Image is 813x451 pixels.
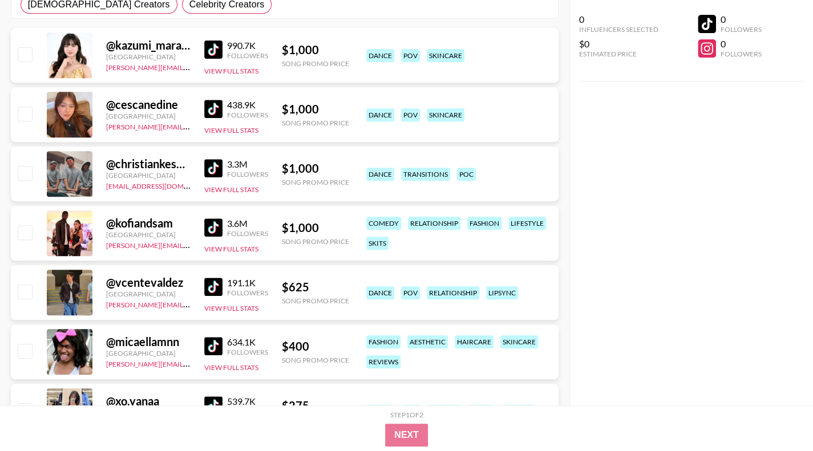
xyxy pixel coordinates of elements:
[366,217,401,230] div: comedy
[401,405,420,418] div: pov
[282,221,349,235] div: $ 1,000
[204,126,258,135] button: View Full Stats
[204,67,258,75] button: View Full Stats
[227,396,268,407] div: 539.7K
[721,50,762,58] div: Followers
[282,119,349,127] div: Song Promo Price
[204,337,223,355] img: TikTok
[401,108,420,121] div: pov
[204,218,223,237] img: TikTok
[401,168,450,181] div: transitions
[106,239,329,250] a: [PERSON_NAME][EMAIL_ADDRESS][PERSON_NAME][DOMAIN_NAME]
[407,335,448,348] div: aesthetic
[106,38,191,52] div: @ kazumi_marasigan
[204,40,223,59] img: TikTok
[227,277,268,289] div: 191.1K
[204,304,258,312] button: View Full Stats
[366,335,401,348] div: fashion
[106,357,275,368] a: [PERSON_NAME][EMAIL_ADDRESS][DOMAIN_NAME]
[366,355,401,368] div: reviews
[486,286,518,299] div: lipsync
[366,405,394,418] div: dance
[508,217,546,230] div: lifestyle
[204,100,223,118] img: TikTok
[106,290,191,298] div: [GEOGRAPHIC_DATA]
[282,296,349,305] div: Song Promo Price
[227,348,268,356] div: Followers
[106,394,191,408] div: @ xo.yanaa
[455,335,494,348] div: haircare
[401,286,420,299] div: pov
[106,157,191,171] div: @ christiankesniel
[282,59,349,68] div: Song Promo Price
[204,245,258,253] button: View Full Stats
[366,286,394,299] div: dance
[106,97,191,112] div: @ cescanedine
[579,25,658,34] div: Influencers Selected
[366,49,394,62] div: dance
[282,339,349,354] div: $ 400
[467,217,501,230] div: fashion
[204,278,223,296] img: TikTok
[390,411,423,419] div: Step 1 of 2
[227,159,268,170] div: 3.3M
[756,394,799,437] iframe: Drift Widget Chat Controller
[427,405,462,418] div: comedy
[227,218,268,229] div: 3.6M
[282,161,349,176] div: $ 1,000
[282,102,349,116] div: $ 1,000
[501,405,536,418] div: fashion
[282,399,349,413] div: $ 275
[579,14,658,25] div: 0
[468,405,495,418] div: music
[282,178,349,186] div: Song Promo Price
[282,43,349,57] div: $ 1,000
[106,349,191,357] div: [GEOGRAPHIC_DATA]
[106,112,191,120] div: [GEOGRAPHIC_DATA]
[204,363,258,372] button: View Full Stats
[204,159,223,177] img: TikTok
[721,38,762,50] div: 0
[401,49,420,62] div: pov
[227,51,268,60] div: Followers
[204,396,223,415] img: TikTok
[427,286,479,299] div: relationship
[721,14,762,25] div: 0
[282,280,349,294] div: $ 625
[227,111,268,119] div: Followers
[106,216,191,230] div: @ kofiandsam
[106,335,191,349] div: @ micaellamnn
[366,108,394,121] div: dance
[227,40,268,51] div: 990.7K
[106,120,329,131] a: [PERSON_NAME][EMAIL_ADDRESS][PERSON_NAME][DOMAIN_NAME]
[106,180,221,190] a: [EMAIL_ADDRESS][DOMAIN_NAME]
[227,289,268,297] div: Followers
[106,230,191,239] div: [GEOGRAPHIC_DATA]
[106,171,191,180] div: [GEOGRAPHIC_DATA]
[579,38,658,50] div: $0
[579,50,658,58] div: Estimated Price
[427,108,464,121] div: skincare
[204,185,258,194] button: View Full Stats
[282,356,349,364] div: Song Promo Price
[106,52,191,61] div: [GEOGRAPHIC_DATA]
[282,237,349,246] div: Song Promo Price
[227,336,268,348] div: 634.1K
[106,275,191,290] div: @ vcentevaldez
[366,237,389,250] div: skits
[385,424,428,446] button: Next
[227,170,268,178] div: Followers
[427,49,464,62] div: skincare
[227,229,268,238] div: Followers
[408,217,460,230] div: relationship
[106,298,329,309] a: [PERSON_NAME][EMAIL_ADDRESS][PERSON_NAME][DOMAIN_NAME]
[500,335,538,348] div: skincare
[366,168,394,181] div: dance
[721,25,762,34] div: Followers
[227,99,268,111] div: 438.9K
[106,61,329,72] a: [PERSON_NAME][EMAIL_ADDRESS][PERSON_NAME][DOMAIN_NAME]
[457,168,476,181] div: poc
